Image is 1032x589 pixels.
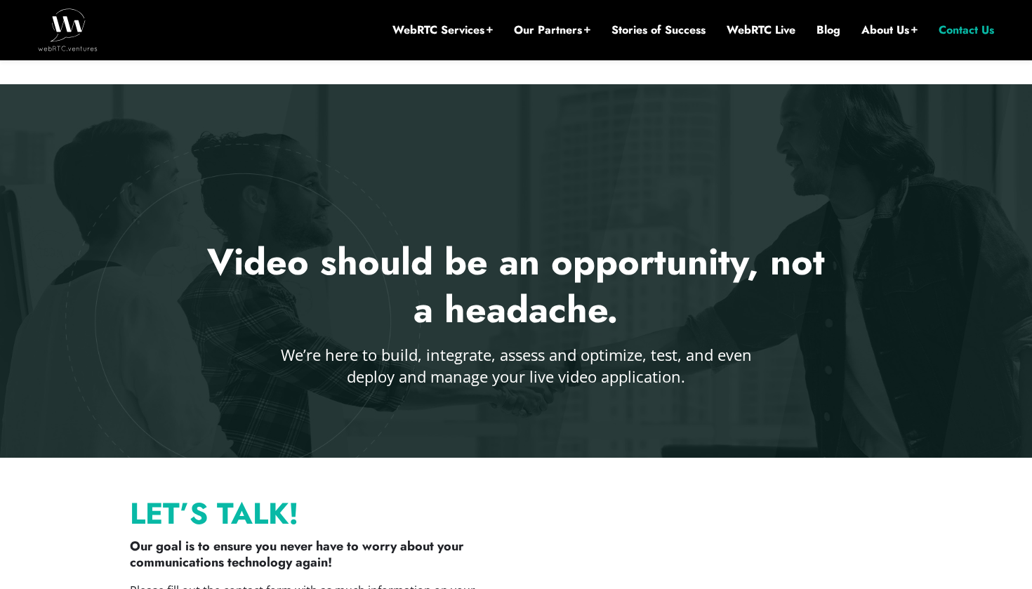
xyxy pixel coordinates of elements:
a: Contact Us [939,22,994,38]
p: Let’s Talk! [130,503,502,524]
p: Our goal is to ensure you never have to worry about your communications technology again! [130,538,502,571]
h2: Video should be an opportunity, not a headache. [199,239,833,333]
a: Blog [816,22,840,38]
img: WebRTC.ventures [38,8,98,51]
a: Stories of Success [611,22,706,38]
a: Our Partners [514,22,590,38]
a: About Us [861,22,918,38]
a: WebRTC Live [727,22,795,38]
p: We’re here to build, integrate, assess and optimize, test, and even deploy and manage your live v... [278,344,754,388]
a: WebRTC Services [392,22,493,38]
